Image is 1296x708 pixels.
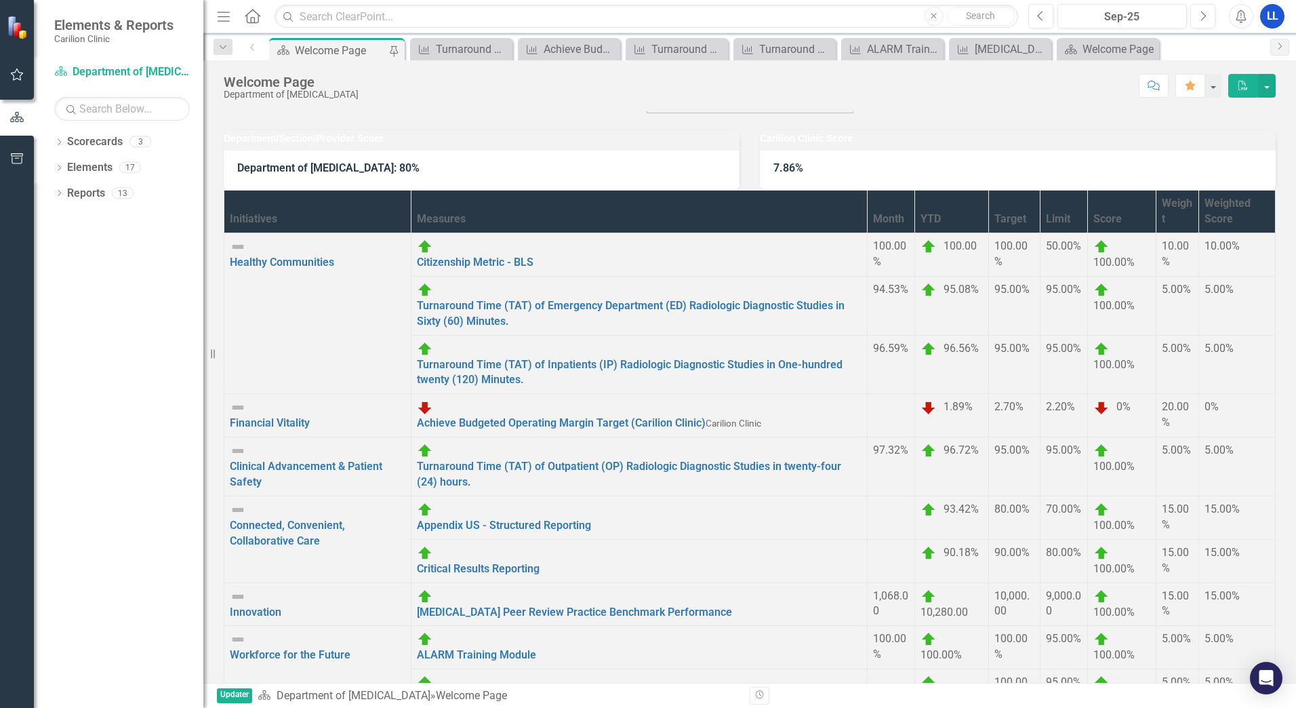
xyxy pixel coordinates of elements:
[1162,444,1191,456] span: 5.00%
[994,239,1028,268] span: 100.00%
[1204,546,1240,559] span: 15.00%
[417,675,433,691] img: On Target
[944,239,977,252] span: 100.00
[1204,283,1234,296] span: 5.00%
[112,187,134,199] div: 13
[411,276,868,335] td: Double-Click to Edit Right Click for Context Menu
[417,341,433,357] img: On Target
[1093,299,1135,312] span: 100.00%
[417,416,706,429] a: Achieve Budgeted Operating Margin Target (Carilion Clinic)
[1162,239,1189,268] span: 10.00%
[1093,502,1110,518] img: On Target
[1093,341,1110,357] img: On Target
[417,589,433,605] img: On Target
[224,90,359,100] div: Department of [MEDICAL_DATA]
[54,97,190,121] input: Search Below...
[944,342,979,355] span: 96.56%
[230,519,345,547] a: Connected, Convenient, Collaborative Care
[773,161,803,174] strong: 7.86%
[417,282,433,298] img: On Target
[944,401,973,414] span: 1.89%
[230,416,310,429] a: Financial Vitality
[651,41,725,58] div: Turnaround Time (TAT) of Inpatients (IP) Radiologic Diagnostic Studies in One-hundred twenty (120...
[1093,648,1135,661] span: 100.00%
[873,212,909,227] div: Month
[1046,239,1081,252] span: 50.00%
[1093,606,1135,618] span: 100.00%
[1204,675,1234,688] span: 5.00%
[436,689,507,702] div: Welcome Page
[1046,283,1081,296] span: 95.00%
[411,539,868,583] td: Double-Click to Edit Right Click for Context Menu
[737,41,832,58] a: Turnaround Time (TAT) of Emergency Department (ED) Radiologic Diagnostic Studies in Sixty (60) Mi...
[417,399,433,416] img: Below Plan
[1046,589,1081,618] span: 9,000.00
[230,631,246,648] img: Not Defined
[411,626,868,669] td: Double-Click to Edit Right Click for Context Menu
[760,134,1276,144] h3: Carilion Clinic Score
[1162,400,1189,429] span: 20.00%
[1046,546,1081,559] span: 80.00%
[920,648,962,661] span: 100.00%
[7,16,31,39] img: ClearPoint Strategy
[873,632,906,661] span: 100.00%
[1204,239,1240,252] span: 10.00%
[230,502,246,518] img: Not Defined
[417,460,841,488] a: Turnaround Time (TAT) of Outpatient (OP) Radiologic Diagnostic Studies in twenty-four (24) hours.
[1093,562,1135,575] span: 100.00%
[230,443,246,459] img: Not Defined
[277,689,430,702] a: Department of [MEDICAL_DATA]
[1093,631,1110,648] img: On Target
[1093,212,1150,227] div: Score
[413,41,509,58] a: Turnaround Time (TAT) of Outpatient (OP) Radiologic Diagnostic Studies in twenty-four (24) hours.
[224,233,411,394] td: Double-Click to Edit Right Click for Context Menu
[224,75,359,90] div: Welcome Page
[224,394,411,437] td: Double-Click to Edit Right Click for Context Menu
[230,460,382,488] a: Clinical Advancement & Patient Safety
[920,606,968,618] span: 10,280.00
[275,5,1018,28] input: Search ClearPoint...
[67,186,105,201] a: Reports
[1093,443,1110,459] img: On Target
[944,546,979,559] span: 90.18%
[224,134,740,144] h3: Department/Section/Provider Score
[994,342,1030,355] span: 95.00%
[1060,41,1156,58] a: Welcome Page
[1093,460,1135,473] span: 100.00%
[1162,546,1189,574] span: 15.00%
[1204,342,1234,355] span: 5.00%
[417,631,433,648] img: On Target
[237,161,420,174] strong: Department of [MEDICAL_DATA]: 80%
[54,64,190,80] a: Department of [MEDICAL_DATA]
[920,545,937,562] img: On Target
[629,41,725,58] a: Turnaround Time (TAT) of Inpatients (IP) Radiologic Diagnostic Studies in One-hundred twenty (120...
[544,41,617,58] div: Achieve Budgeted Operating Margin Target (Carilion Clinic)
[1162,342,1191,355] span: 5.00%
[224,583,411,626] td: Double-Click to Edit Right Click for Context Menu
[920,239,937,255] img: On Target
[920,675,937,691] img: On Target
[1162,675,1191,688] span: 5.00%
[1046,212,1082,227] div: Limit
[1093,589,1110,605] img: On Target
[129,136,151,148] div: 3
[759,41,832,58] div: Turnaround Time (TAT) of Emergency Department (ED) Radiologic Diagnostic Studies in Sixty (60) Mi...
[944,444,979,456] span: 96.72%
[1093,399,1110,416] img: Below Plan
[230,589,246,605] img: Not Defined
[1250,662,1282,694] div: Open Intercom Messenger
[920,589,937,605] img: On Target
[1204,400,1219,413] span: 0%
[1093,519,1135,532] span: 100.00%
[230,606,281,618] a: Innovation
[1093,239,1110,255] img: On Target
[1046,400,1075,413] span: 2.20%
[67,134,123,150] a: Scorecards
[994,675,1028,704] span: 100.00%
[295,42,388,59] div: Welcome Page
[54,33,174,44] small: Carilion Clinic
[1162,196,1192,227] div: Weight
[994,283,1030,296] span: 95.00%
[1204,503,1240,515] span: 15.00%
[230,648,350,661] a: Workforce for the Future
